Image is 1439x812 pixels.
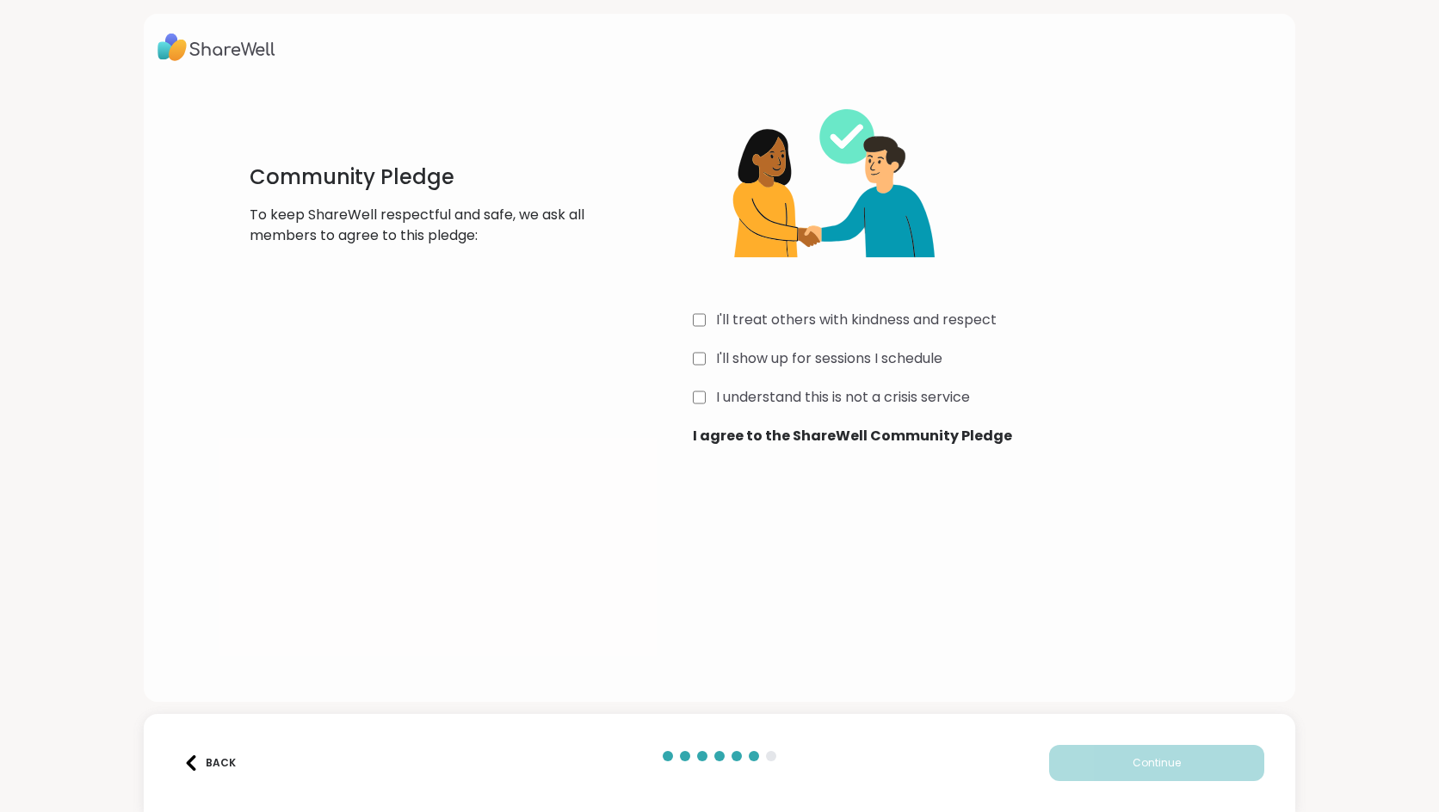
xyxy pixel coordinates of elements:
label: I understand this is not a crisis service [716,387,970,408]
h1: Community Pledge [250,163,604,191]
button: Continue [1049,745,1264,781]
span: Continue [1133,755,1181,771]
button: Back [175,745,244,781]
b: I agree to the ShareWell Community Pledge [693,426,1224,446]
img: ShareWell Logo [157,28,275,67]
p: To keep ShareWell respectful and safe, we ask all members to agree to this pledge: [250,205,604,246]
label: I'll treat others with kindness and respect [716,310,997,330]
label: I'll show up for sessions I schedule [716,348,942,369]
div: Back [183,755,236,771]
